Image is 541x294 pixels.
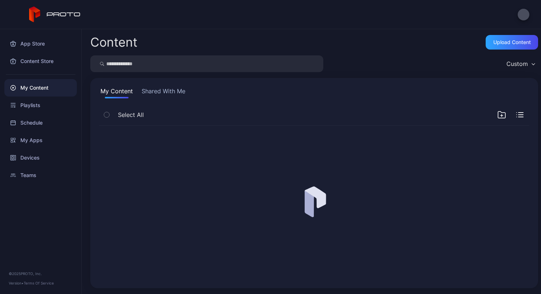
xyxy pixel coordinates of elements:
a: App Store [4,35,77,52]
span: Version • [9,281,24,285]
button: My Content [99,87,134,98]
a: My Apps [4,132,77,149]
a: Teams [4,166,77,184]
a: Content Store [4,52,77,70]
a: Schedule [4,114,77,132]
a: Devices [4,149,77,166]
div: © 2025 PROTO, Inc. [9,271,72,277]
div: Content [90,36,137,48]
a: Playlists [4,97,77,114]
button: Upload Content [486,35,538,50]
a: My Content [4,79,77,97]
div: Upload Content [493,39,531,45]
div: Custom [506,60,528,67]
span: Select All [118,110,144,119]
button: Custom [503,55,538,72]
button: Shared With Me [140,87,187,98]
a: Terms Of Service [24,281,54,285]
